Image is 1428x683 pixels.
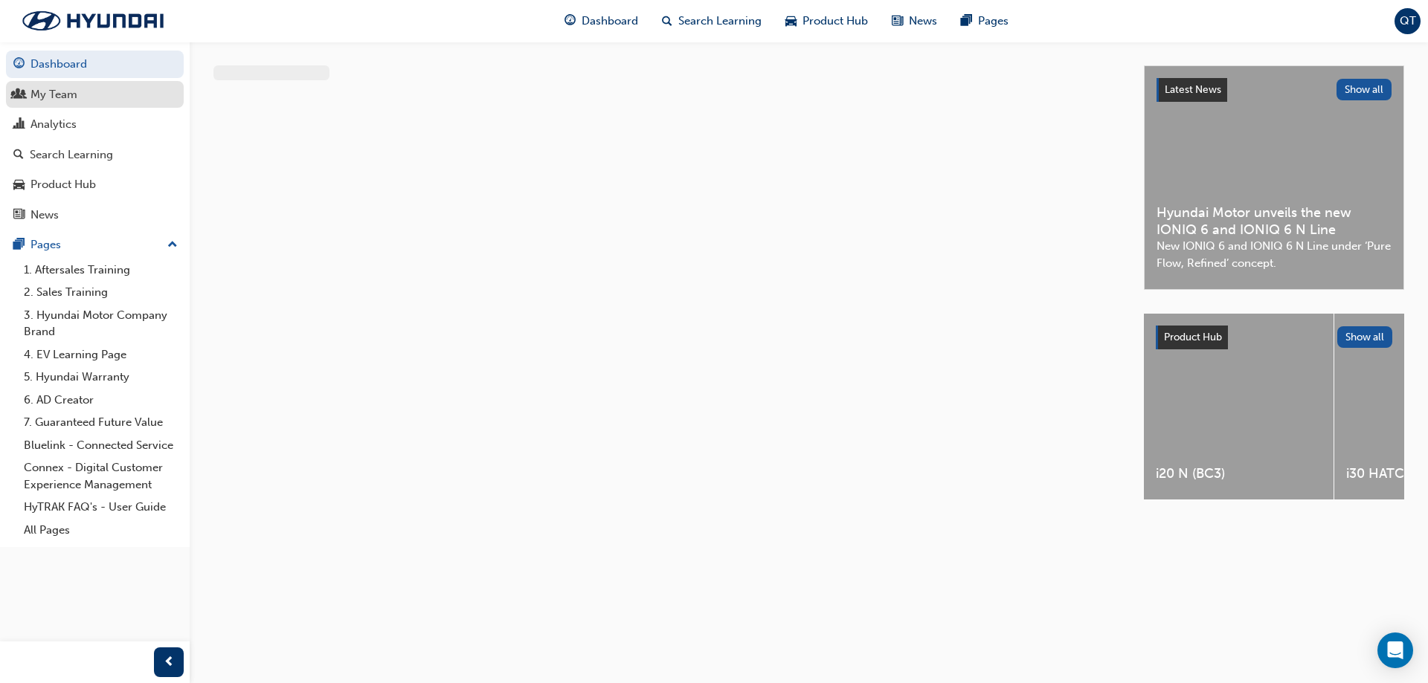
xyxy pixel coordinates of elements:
button: Pages [6,231,184,259]
a: My Team [6,81,184,109]
a: pages-iconPages [949,6,1020,36]
a: Latest NewsShow allHyundai Motor unveils the new IONIQ 6 and IONIQ 6 N LineNew IONIQ 6 and IONIQ ... [1144,65,1404,290]
a: guage-iconDashboard [553,6,650,36]
span: Search Learning [678,13,762,30]
span: car-icon [785,12,797,30]
span: News [909,13,937,30]
span: pages-icon [13,239,25,252]
a: 7. Guaranteed Future Value [18,411,184,434]
span: guage-icon [13,58,25,71]
span: QT [1400,13,1416,30]
span: Product Hub [1164,331,1222,343]
a: 5. Hyundai Warranty [18,366,184,389]
a: Product Hub [6,171,184,198]
button: QT [1395,8,1421,34]
span: search-icon [13,149,24,162]
span: search-icon [662,12,672,30]
button: Show all [1337,79,1392,100]
span: New IONIQ 6 and IONIQ 6 N Line under ‘Pure Flow, Refined’ concept. [1157,238,1392,271]
a: 2. Sales Training [18,281,184,304]
div: My Team [30,86,77,103]
a: Dashboard [6,51,184,78]
a: Bluelink - Connected Service [18,434,184,457]
div: Analytics [30,116,77,133]
a: 6. AD Creator [18,389,184,412]
a: 4. EV Learning Page [18,343,184,366]
a: search-iconSearch Learning [650,6,773,36]
div: Pages [30,236,61,253]
button: DashboardMy TeamAnalyticsSearch LearningProduct HubNews [6,48,184,231]
span: news-icon [892,12,903,30]
a: Connex - Digital Customer Experience Management [18,456,184,496]
span: Latest News [1165,83,1221,96]
a: 1. Aftersales Training [18,259,184,282]
span: news-icon [13,209,25,222]
img: Trak [7,5,178,36]
button: Show all [1337,326,1393,348]
div: Search Learning [30,146,113,164]
a: Analytics [6,111,184,138]
span: prev-icon [164,653,175,672]
div: News [30,207,59,224]
span: pages-icon [961,12,972,30]
a: i20 N (BC3) [1144,314,1334,499]
span: people-icon [13,88,25,102]
a: Latest NewsShow all [1157,78,1392,102]
span: guage-icon [565,12,576,30]
span: Hyundai Motor unveils the new IONIQ 6 and IONIQ 6 N Line [1157,204,1392,238]
span: up-icon [167,236,178,255]
a: All Pages [18,519,184,542]
span: chart-icon [13,118,25,132]
div: Product Hub [30,176,96,193]
a: 3. Hyundai Motor Company Brand [18,304,184,343]
a: News [6,201,184,229]
span: Pages [978,13,1009,30]
span: Product Hub [803,13,868,30]
span: Dashboard [582,13,638,30]
span: i20 N (BC3) [1156,465,1322,482]
a: Product HubShow all [1156,326,1392,349]
div: Open Intercom Messenger [1377,632,1413,668]
a: news-iconNews [880,6,949,36]
a: HyTRAK FAQ's - User Guide [18,496,184,519]
span: car-icon [13,178,25,192]
a: car-iconProduct Hub [773,6,880,36]
a: Search Learning [6,141,184,169]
